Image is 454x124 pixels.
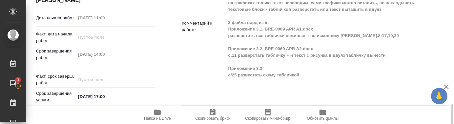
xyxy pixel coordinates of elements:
[245,116,290,121] span: Скопировать мини-бриф
[434,89,445,103] span: 🙏
[182,20,226,33] p: Комментарий к работе
[76,32,133,42] input: Пустое поле
[144,116,171,121] span: Папка на Drive
[36,15,76,21] p: Дата начала работ
[36,31,76,44] p: Факт. дата начала работ
[130,106,185,124] button: Папка на Drive
[76,75,133,84] input: Пустое поле
[36,90,76,103] p: Срок завершения услуги
[36,73,76,86] p: Факт. срок заверш. работ
[76,50,133,59] input: Пустое поле
[195,116,230,121] span: Скопировать бриф
[36,48,76,61] p: Срок завершения работ
[185,106,240,124] button: Скопировать бриф
[76,13,133,23] input: Пустое поле
[13,77,23,83] span: 3
[76,92,133,101] input: ✎ Введи что-нибудь
[2,75,25,92] a: 3
[240,106,295,124] button: Скопировать мини-бриф
[295,106,350,124] button: Обновить файлы
[307,116,339,121] span: Обновить файлы
[431,88,447,104] button: 🙏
